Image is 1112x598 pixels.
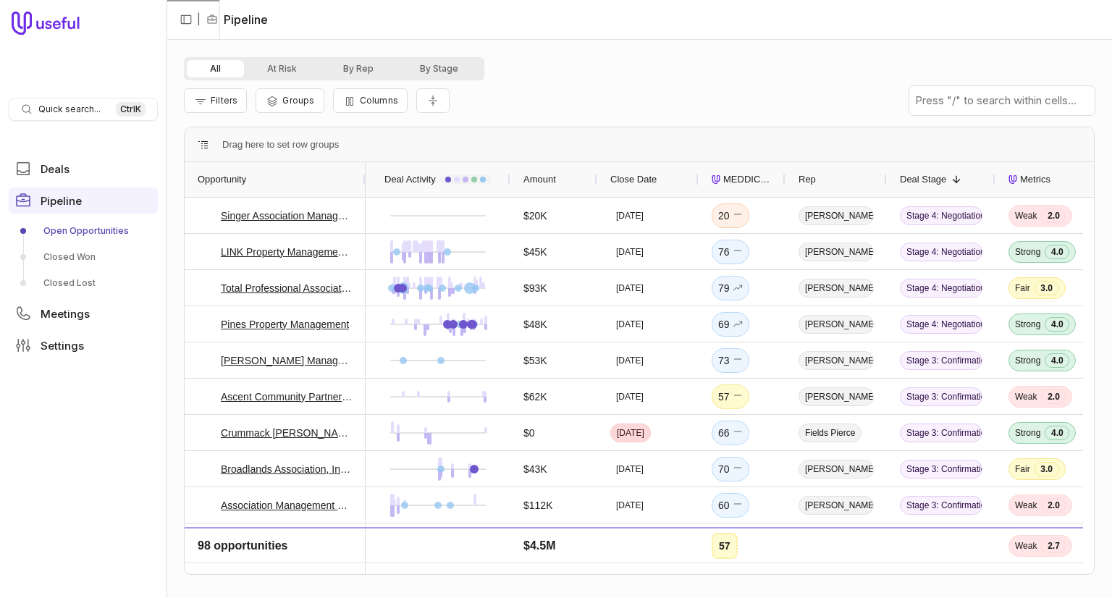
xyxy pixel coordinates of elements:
[799,315,874,334] span: [PERSON_NAME]
[1045,245,1069,259] span: 4.0
[221,533,353,550] a: Timberline District Consulting - New Deal
[221,316,349,333] a: Pines Property Management
[333,88,408,113] button: Columns
[900,387,982,406] span: Stage 3: Confirmation
[799,460,874,479] span: [PERSON_NAME]
[1015,536,1037,547] span: Weak
[617,427,644,439] time: [DATE]
[221,207,353,224] a: Singer Association Management - New Deal
[799,279,874,298] span: [PERSON_NAME]
[616,246,644,258] time: [DATE]
[733,424,743,442] span: No change
[900,279,982,298] span: Stage 4: Negotiation
[900,460,982,479] span: Stage 3: Confirmation
[900,532,982,551] span: Stage 3: Confirmation
[718,352,743,369] div: 73
[282,95,314,106] span: Groups
[175,9,197,30] button: Collapse sidebar
[733,460,743,478] span: No change
[523,388,547,405] div: $62K
[256,88,324,113] button: Group Pipeline
[9,219,158,295] div: Pipeline submenu
[900,206,982,225] span: Stage 4: Negotiation
[221,424,353,442] a: Crummack [PERSON_NAME] Deal
[1041,209,1066,223] span: 2.0
[523,497,552,514] div: $112K
[523,533,547,550] div: $20K
[1015,500,1037,511] span: Weak
[221,279,353,297] a: Total Professional Association Management - New Deal
[799,532,874,551] span: [PERSON_NAME]
[718,316,743,333] div: 69
[9,156,158,182] a: Deals
[733,207,743,224] span: No change
[523,424,535,442] div: $0
[1045,426,1069,440] span: 4.0
[616,319,644,330] time: [DATE]
[733,388,743,405] span: No change
[610,171,657,188] span: Close Date
[206,11,268,28] li: Pipeline
[900,171,946,188] span: Deal Stage
[9,188,158,214] a: Pipeline
[1015,355,1040,366] span: Strong
[1041,534,1066,549] span: 2.0
[9,332,158,358] a: Settings
[38,104,101,115] span: Quick search...
[718,243,743,261] div: 76
[244,60,320,77] button: At Risk
[616,500,644,511] time: [DATE]
[616,463,644,475] time: [DATE]
[1045,317,1069,332] span: 4.0
[1015,246,1040,258] span: Strong
[799,206,874,225] span: [PERSON_NAME]
[116,102,146,117] kbd: Ctrl K
[523,171,556,188] span: Amount
[184,88,247,113] button: Filter Pipeline
[1041,498,1066,513] span: 2.0
[900,351,982,370] span: Stage 3: Confirmation
[799,351,874,370] span: [PERSON_NAME]
[41,164,69,174] span: Deals
[1015,427,1040,439] span: Strong
[221,352,353,369] a: [PERSON_NAME] Management - New Deal
[9,271,158,295] a: Closed Lost
[799,243,874,261] span: [PERSON_NAME]
[198,171,246,188] span: Opportunity
[397,60,481,77] button: By Stage
[41,340,84,351] span: Settings
[222,136,339,153] div: Row Groups
[221,388,353,405] a: Ascent Community Partners - New Deal
[222,136,339,153] span: Drag here to set row groups
[900,315,982,334] span: Stage 4: Negotiation
[900,243,982,261] span: Stage 4: Negotiation
[799,424,862,442] span: Fields Pierce
[523,207,547,224] div: $20K
[221,243,353,261] a: LINK Property Management - New Deal
[221,497,353,514] a: Association Management Group, Inc. Deal
[799,387,874,406] span: [PERSON_NAME]
[1015,391,1037,403] span: Weak
[9,300,158,327] a: Meetings
[616,210,644,222] time: [DATE]
[320,60,397,77] button: By Rep
[360,95,398,106] span: Columns
[1015,210,1037,222] span: Weak
[187,60,244,77] button: All
[523,460,547,478] div: $43K
[41,195,82,206] span: Pipeline
[712,162,772,197] div: MEDDICC Score
[1015,282,1030,294] span: Fair
[41,308,90,319] span: Meetings
[384,171,436,188] span: Deal Activity
[616,536,644,547] time: [DATE]
[718,388,743,405] div: 57
[733,352,743,369] span: No change
[799,496,874,515] span: [PERSON_NAME]
[900,496,982,515] span: Stage 3: Confirmation
[1035,281,1059,295] span: 3.0
[523,316,547,333] div: $48K
[718,497,743,514] div: 60
[1015,319,1040,330] span: Strong
[718,207,743,224] div: 20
